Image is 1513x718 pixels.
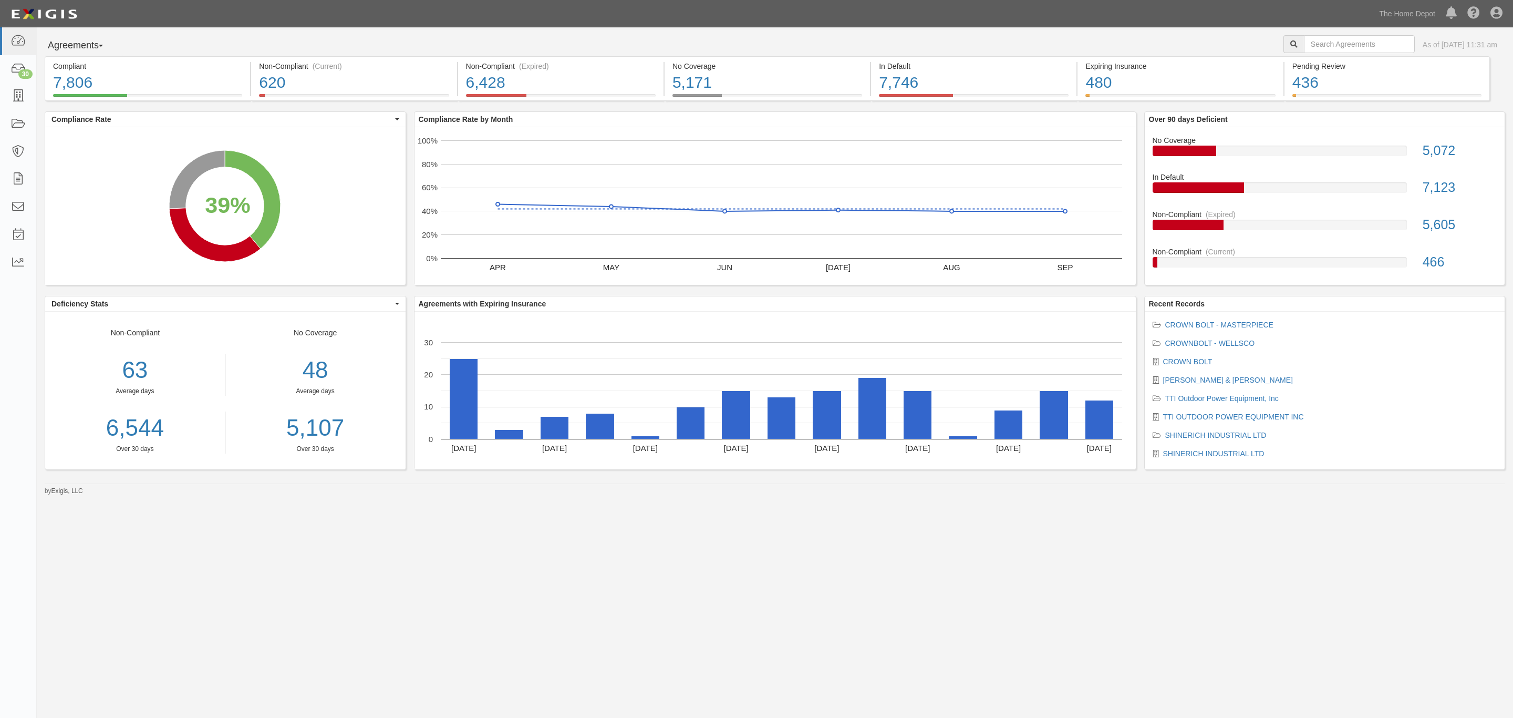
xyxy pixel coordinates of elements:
[233,445,398,454] div: Over 30 days
[259,71,449,94] div: 620
[458,94,664,102] a: Non-Compliant(Expired)6,428
[424,370,433,379] text: 20
[1086,443,1111,452] text: [DATE]
[943,262,960,271] text: AUG
[723,443,748,452] text: [DATE]
[1149,300,1205,308] b: Recent Records
[1077,94,1283,102] a: Expiring Insurance480
[45,35,123,56] button: Agreements
[871,94,1076,102] a: In Default7,746
[259,61,449,71] div: Non-Compliant (Current)
[1163,376,1293,384] a: [PERSON_NAME] & [PERSON_NAME]
[879,71,1069,94] div: 7,746
[1415,178,1505,197] div: 7,123
[45,112,406,127] button: Compliance Rate
[1467,7,1480,20] i: Help Center - Complianz
[45,296,406,311] button: Deficiency Stats
[1415,141,1505,160] div: 5,072
[1145,209,1505,220] div: Non-Compliant
[424,402,433,411] text: 10
[814,443,839,452] text: [DATE]
[45,445,225,454] div: Over 30 days
[45,354,225,387] div: 63
[1206,209,1236,220] div: (Expired)
[45,412,225,445] a: 6,544
[1085,61,1275,71] div: Expiring Insurance
[424,337,433,346] text: 30
[905,443,930,452] text: [DATE]
[421,159,437,168] text: 80%
[542,443,566,452] text: [DATE]
[53,61,242,71] div: Compliant
[419,300,546,308] b: Agreements with Expiring Insurance
[1165,339,1255,347] a: CROWNBOLT - WELLSCO
[421,183,437,192] text: 60%
[233,412,398,445] a: 5,107
[1145,247,1505,257] div: Non-Compliant
[417,136,437,145] text: 100%
[414,312,1135,469] svg: A chart.
[1284,94,1490,102] a: Pending Review436
[1415,216,1505,234] div: 5,605
[451,443,476,452] text: [DATE]
[996,443,1020,452] text: [DATE]
[1415,253,1505,272] div: 466
[603,262,619,271] text: MAY
[233,354,398,387] div: 48
[1165,394,1279,403] a: TTI Outdoor Power Equipment, Inc
[1163,357,1213,366] a: CROWN BOLT
[466,71,656,94] div: 6,428
[1153,135,1497,172] a: No Coverage5,072
[1163,413,1304,421] a: TTI OUTDOOR POWER EQUIPMENT INC
[1145,172,1505,182] div: In Default
[490,262,506,271] text: APR
[1153,172,1497,209] a: In Default7,123
[428,434,432,443] text: 0
[633,443,657,452] text: [DATE]
[225,327,406,454] div: No Coverage
[665,94,870,102] a: No Coverage5,171
[426,253,438,262] text: 0%
[45,94,250,102] a: Compliant7,806
[1165,321,1273,329] a: CROWN BOLT - MASTERPIECE
[18,69,33,79] div: 30
[1163,449,1265,458] a: SHINERICH INDUSTRIAL LTD
[1153,247,1497,276] a: Non-Compliant(Current)466
[1304,35,1415,53] input: Search Agreements
[414,127,1135,285] svg: A chart.
[717,262,732,271] text: JUN
[419,115,513,124] b: Compliance Rate by Month
[1149,115,1228,124] b: Over 90 days Deficient
[1423,39,1497,50] div: As of [DATE] 11:31 am
[205,189,250,222] div: 39%
[1145,135,1505,146] div: No Coverage
[825,262,850,271] text: [DATE]
[1292,71,1481,94] div: 436
[1165,431,1267,439] a: SHINERICH INDUSTRIAL LTD
[313,61,342,71] div: (Current)
[51,299,392,309] span: Deficiency Stats
[421,230,437,239] text: 20%
[51,487,83,495] a: Exigis, LLC
[45,387,225,396] div: Average days
[421,207,437,216] text: 40%
[53,71,242,94] div: 7,806
[45,127,405,285] svg: A chart.
[251,94,457,102] a: Non-Compliant(Current)620
[233,387,398,396] div: Average days
[1206,247,1235,257] div: (Current)
[672,71,862,94] div: 5,171
[45,327,225,454] div: Non-Compliant
[8,5,80,24] img: logo-5460c22ac91f19d4615b14bd174203de0afe785f0fc80cf4dbbc73dc1793850b.png
[466,61,656,71] div: Non-Compliant (Expired)
[879,61,1069,71] div: In Default
[1374,3,1441,24] a: The Home Depot
[1085,71,1275,94] div: 480
[1057,262,1073,271] text: SEP
[51,114,392,125] span: Compliance Rate
[1292,61,1481,71] div: Pending Review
